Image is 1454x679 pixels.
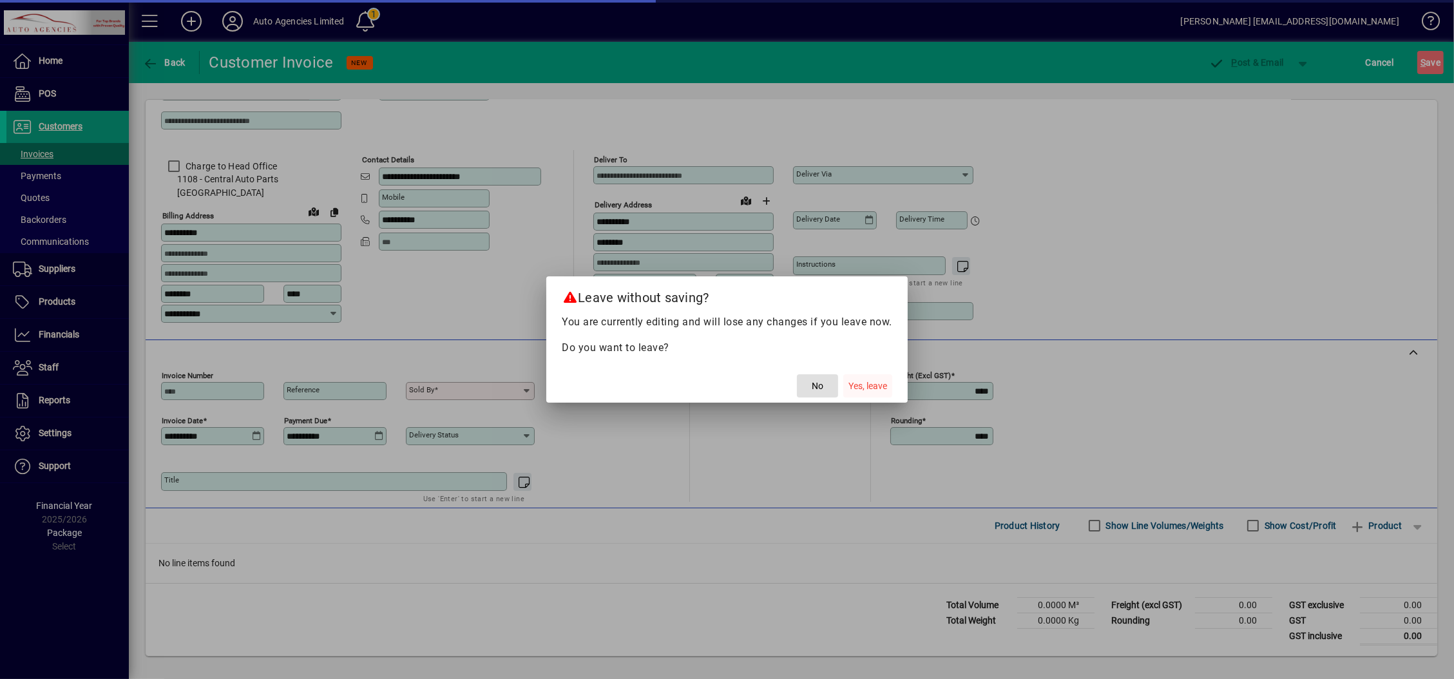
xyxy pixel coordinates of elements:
button: No [797,374,838,397]
span: Yes, leave [848,379,887,393]
span: No [812,379,823,393]
p: You are currently editing and will lose any changes if you leave now. [562,314,892,330]
button: Yes, leave [843,374,892,397]
h2: Leave without saving? [546,276,908,314]
p: Do you want to leave? [562,340,892,356]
